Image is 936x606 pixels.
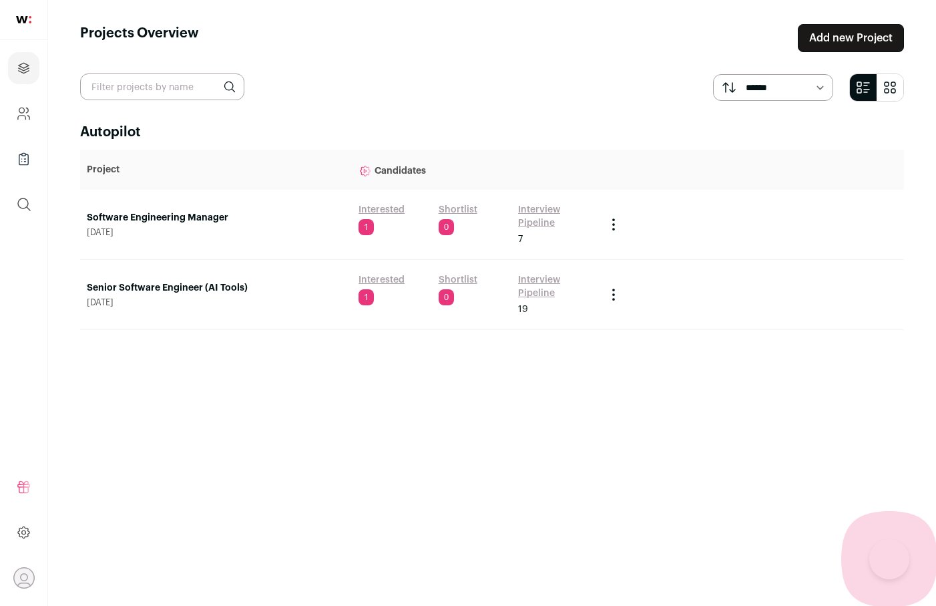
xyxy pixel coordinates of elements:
button: Project Actions [606,287,622,303]
span: [DATE] [87,227,345,238]
button: Open dropdown [13,567,35,589]
p: Project [87,163,345,176]
input: Filter projects by name [80,73,244,100]
a: Shortlist [439,273,477,287]
span: 1 [359,219,374,235]
a: Interview Pipeline [518,273,592,300]
a: Interested [359,273,405,287]
a: Interview Pipeline [518,203,592,230]
a: Projects [8,52,39,84]
span: 0 [439,289,454,305]
iframe: Toggle Customer Support [869,539,909,579]
span: [DATE] [87,297,345,308]
img: wellfound-shorthand-0d5821cbd27db2630d0214b213865d53afaa358527fdda9d0ea32b1df1b89c2c.svg [16,16,31,23]
a: Company and ATS Settings [8,98,39,130]
a: Company Lists [8,143,39,175]
span: 1 [359,289,374,305]
span: 19 [518,303,528,316]
h1: Projects Overview [80,24,199,52]
h2: Autopilot [80,123,904,142]
span: 7 [518,233,523,246]
p: Candidates [359,156,592,183]
a: Interested [359,203,405,216]
a: Software Engineering Manager [87,211,345,224]
a: Add new Project [798,24,904,52]
a: Shortlist [439,203,477,216]
a: Senior Software Engineer (AI Tools) [87,281,345,295]
button: Project Actions [606,216,622,233]
span: 0 [439,219,454,235]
